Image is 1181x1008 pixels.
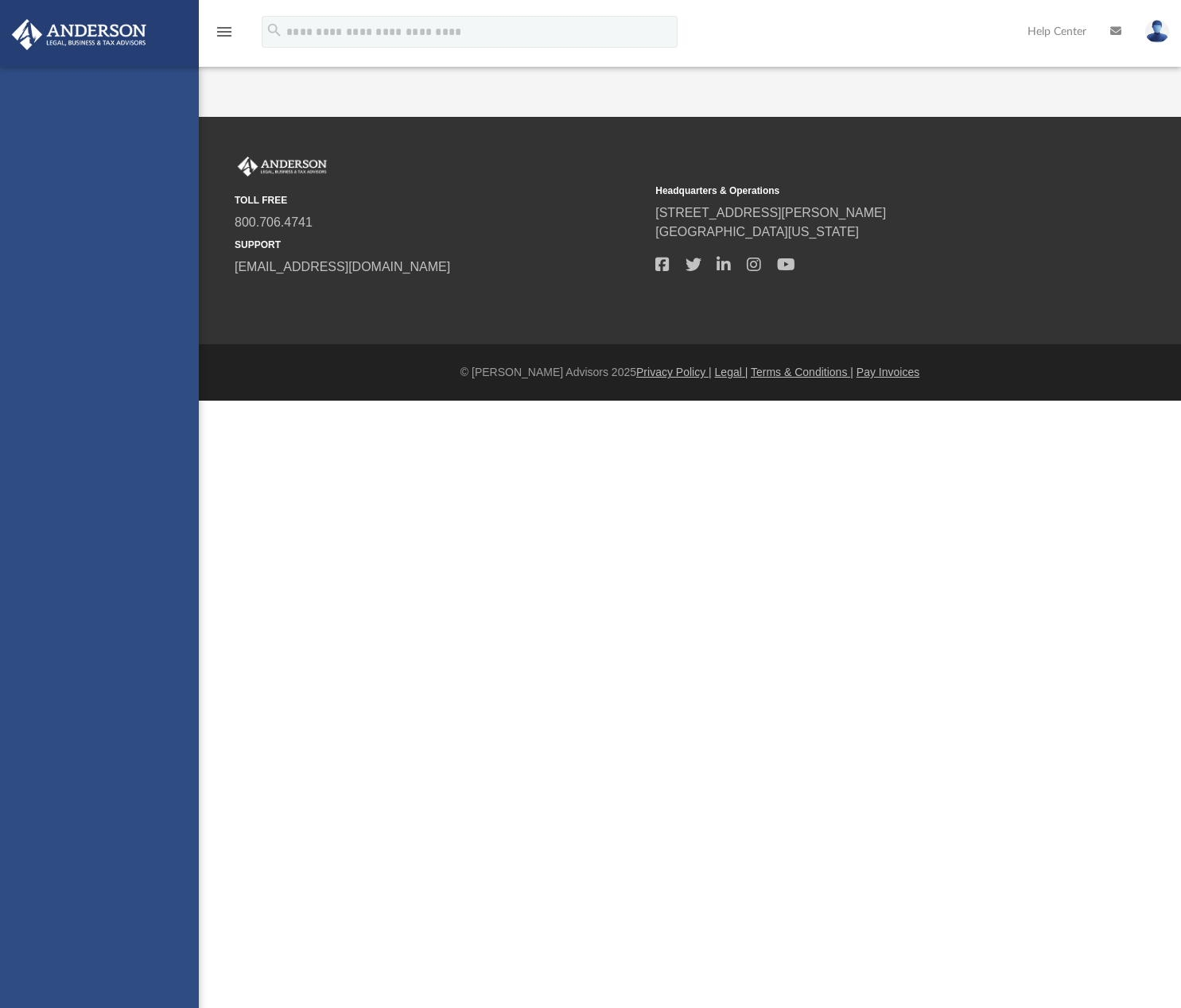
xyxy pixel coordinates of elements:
a: Legal | [715,366,748,378]
a: Pay Invoices [857,366,919,378]
img: User Pic [1145,20,1169,43]
i: search [266,21,283,39]
a: Privacy Policy | [636,366,712,378]
a: [STREET_ADDRESS][PERSON_NAME] [655,206,886,219]
a: Terms & Conditions | [751,366,853,378]
small: SUPPORT [235,238,644,252]
i: menu [215,22,234,41]
a: 800.706.4741 [235,215,313,229]
img: Anderson Advisors Platinum Portal [235,157,330,177]
a: menu [215,30,234,41]
div: © [PERSON_NAME] Advisors 2025 [199,364,1181,381]
img: Anderson Advisors Platinum Portal [7,19,151,50]
small: Headquarters & Operations [655,184,1065,198]
a: [GEOGRAPHIC_DATA][US_STATE] [655,225,859,238]
small: TOLL FREE [235,193,644,207]
a: [EMAIL_ADDRESS][DOMAIN_NAME] [235,260,450,273]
